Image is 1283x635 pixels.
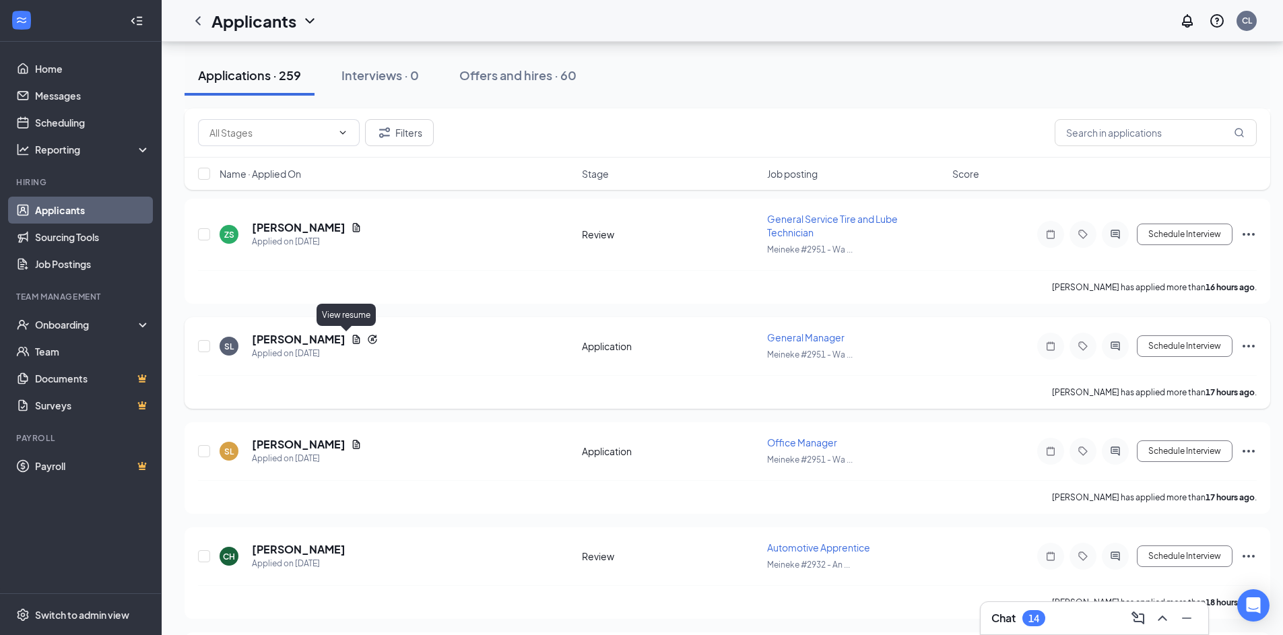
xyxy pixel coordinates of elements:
[337,127,348,138] svg: ChevronDown
[1137,440,1232,462] button: Schedule Interview
[1043,551,1059,562] svg: Note
[223,551,235,562] div: CH
[35,143,151,156] div: Reporting
[1209,13,1225,29] svg: QuestionInfo
[130,14,143,28] svg: Collapse
[1152,607,1173,629] button: ChevronUp
[1127,607,1149,629] button: ComposeMessage
[767,560,850,570] span: Meineke #2932 - An ...
[767,331,845,343] span: General Manager
[190,13,206,29] svg: ChevronLeft
[1107,229,1123,240] svg: ActiveChat
[767,244,853,255] span: Meineke #2951 - Wa ...
[351,334,362,345] svg: Document
[252,437,346,452] h5: [PERSON_NAME]
[35,224,150,250] a: Sourcing Tools
[367,334,378,345] svg: Reapply
[252,235,362,248] div: Applied on [DATE]
[767,349,853,360] span: Meineke #2951 - Wa ...
[252,347,378,360] div: Applied on [DATE]
[1052,281,1257,293] p: [PERSON_NAME] has applied more than .
[16,291,147,302] div: Team Management
[35,453,150,479] a: PayrollCrown
[1043,229,1059,240] svg: Note
[767,167,818,180] span: Job posting
[767,541,870,554] span: Automotive Apprentice
[1241,338,1257,354] svg: Ellipses
[952,167,979,180] span: Score
[16,318,30,331] svg: UserCheck
[1052,387,1257,398] p: [PERSON_NAME] has applied more than .
[1206,597,1255,607] b: 18 hours ago
[1179,13,1195,29] svg: Notifications
[224,341,234,352] div: SL
[1137,224,1232,245] button: Schedule Interview
[1241,226,1257,242] svg: Ellipses
[16,608,30,622] svg: Settings
[1179,610,1195,626] svg: Minimize
[16,432,147,444] div: Payroll
[35,608,129,622] div: Switch to admin view
[16,176,147,188] div: Hiring
[351,222,362,233] svg: Document
[1206,492,1255,502] b: 17 hours ago
[302,13,318,29] svg: ChevronDown
[582,549,759,563] div: Review
[1075,341,1091,352] svg: Tag
[224,446,234,457] div: SL
[211,9,296,32] h1: Applicants
[1154,610,1171,626] svg: ChevronUp
[1043,341,1059,352] svg: Note
[252,220,346,235] h5: [PERSON_NAME]
[35,392,150,419] a: SurveysCrown
[582,444,759,458] div: Application
[767,455,853,465] span: Meineke #2951 - Wa ...
[376,125,393,141] svg: Filter
[1107,341,1123,352] svg: ActiveChat
[252,332,346,347] h5: [PERSON_NAME]
[15,13,28,27] svg: WorkstreamLogo
[317,304,376,326] div: View resume
[1107,446,1123,457] svg: ActiveChat
[252,452,362,465] div: Applied on [DATE]
[1052,492,1257,503] p: [PERSON_NAME] has applied more than .
[1075,446,1091,457] svg: Tag
[16,143,30,156] svg: Analysis
[1234,127,1245,138] svg: MagnifyingGlass
[35,338,150,365] a: Team
[365,119,434,146] button: Filter Filters
[1055,119,1257,146] input: Search in applications
[224,229,234,240] div: ZS
[582,167,609,180] span: Stage
[991,611,1016,626] h3: Chat
[209,125,332,140] input: All Stages
[341,67,419,83] div: Interviews · 0
[1241,443,1257,459] svg: Ellipses
[252,557,346,570] div: Applied on [DATE]
[1075,229,1091,240] svg: Tag
[582,228,759,241] div: Review
[1107,551,1123,562] svg: ActiveChat
[35,82,150,109] a: Messages
[767,436,837,448] span: Office Manager
[459,67,577,83] div: Offers and hires · 60
[252,542,346,557] h5: [PERSON_NAME]
[1043,446,1059,457] svg: Note
[1241,548,1257,564] svg: Ellipses
[1137,335,1232,357] button: Schedule Interview
[1052,597,1257,608] p: [PERSON_NAME] has applied more than .
[35,318,139,331] div: Onboarding
[35,109,150,136] a: Scheduling
[35,250,150,277] a: Job Postings
[351,439,362,450] svg: Document
[1075,551,1091,562] svg: Tag
[1242,15,1252,26] div: CL
[582,339,759,353] div: Application
[35,55,150,82] a: Home
[198,67,301,83] div: Applications · 259
[767,213,898,238] span: General Service Tire and Lube Technician
[1206,282,1255,292] b: 16 hours ago
[1176,607,1197,629] button: Minimize
[1130,610,1146,626] svg: ComposeMessage
[1137,545,1232,567] button: Schedule Interview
